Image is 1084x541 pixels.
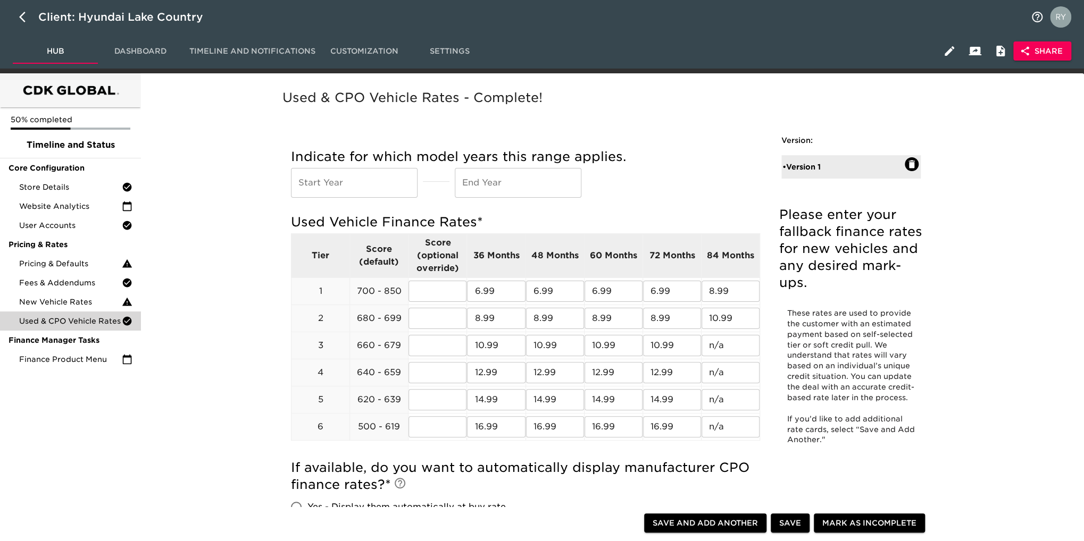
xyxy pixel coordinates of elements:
h5: Used & CPO Vehicle Rates - Complete! [282,89,938,106]
span: Hub [19,45,91,58]
span: If you’d like to add additional rate cards, select “Save and Add Another." [787,415,917,444]
p: 50% completed [11,114,130,125]
button: Internal Notes and Comments [988,38,1013,64]
p: 620 - 639 [350,393,408,406]
span: Share [1022,45,1063,58]
h5: Please enter your fallback finance rates for new vehicles and any desired mark-ups. [779,206,923,291]
span: Store Details [19,182,122,192]
p: 5 [291,393,349,406]
button: Client View [962,38,988,64]
p: 36 Months [467,249,525,262]
p: 4 [291,366,349,379]
span: Customization [328,45,401,58]
span: Finance Product Menu [19,354,122,365]
div: • Version 1 [782,162,905,172]
p: 500 - 619 [350,420,408,433]
p: 1 [291,285,349,298]
button: Mark as Incomplete [814,513,925,533]
div: Client: Hyundai Lake Country [38,9,218,26]
span: Timeline and Notifications [189,45,315,58]
span: Website Analytics [19,201,122,212]
h5: Indicate for which model years this range applies. [291,148,760,165]
span: Save and Add Another [653,517,758,530]
span: New Vehicle Rates [19,297,122,307]
p: Tier [291,249,349,262]
button: notifications [1024,4,1050,30]
img: Profile [1050,6,1071,28]
span: Pricing & Rates [9,239,132,250]
p: 2 [291,312,349,325]
span: Pricing & Defaults [19,258,122,269]
span: Used & CPO Vehicle Rates [19,316,122,326]
p: 640 - 659 [350,366,408,379]
p: 660 - 679 [350,339,408,352]
p: Score (default) [350,243,408,268]
p: 84 Months [702,249,760,262]
span: Yes - Display them automatically at buy rate [307,501,506,513]
p: 48 Months [526,249,584,262]
p: 6 [291,420,349,433]
span: Mark as Incomplete [822,517,916,530]
h6: Version: [781,135,921,147]
p: 680 - 699 [350,312,408,325]
p: Score (optional override) [408,236,466,275]
button: Edit Hub [937,38,962,64]
span: Dashboard [104,45,177,58]
span: Timeline and Status [9,139,132,151]
h5: If available, do you want to automatically display manufacturer CPO finance rates? [291,459,760,493]
span: User Accounts [19,220,122,231]
span: Save [779,517,801,530]
span: Fees & Addendums [19,277,122,288]
button: Delete: Version 1 [905,157,919,171]
button: Share [1013,41,1071,61]
p: 72 Months [643,249,701,262]
h5: Used Vehicle Finance Rates [291,214,760,231]
span: Core Configuration [9,163,132,173]
p: 60 Months [585,249,643,262]
p: 3 [291,339,349,352]
div: •Version 1 [781,155,921,179]
span: Settings [413,45,486,58]
p: 700 - 850 [350,285,408,298]
span: Finance Manager Tasks [9,335,132,345]
button: Save and Add Another [644,513,766,533]
span: These rates are used to provide the customer with an estimated payment based on self-selected tie... [787,309,915,402]
button: Save [771,513,810,533]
